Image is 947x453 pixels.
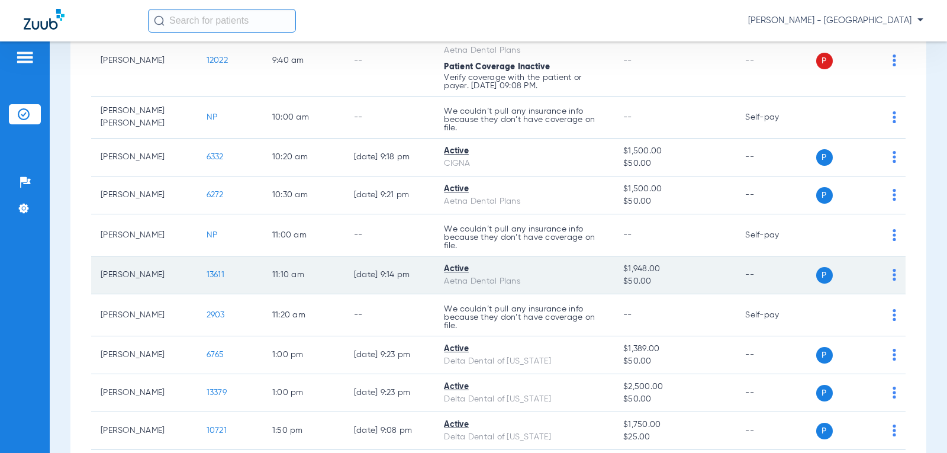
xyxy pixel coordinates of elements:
span: Patient Coverage Inactive [444,63,550,71]
span: P [816,347,833,364]
td: -- [736,374,816,412]
img: group-dot-blue.svg [893,387,896,399]
span: $1,500.00 [623,145,726,158]
td: 1:50 PM [263,412,344,450]
span: NP [207,231,218,239]
div: Active [444,145,604,158]
td: 11:00 AM [263,214,344,256]
div: CIGNA [444,158,604,170]
td: -- [736,25,816,97]
span: 6332 [207,153,224,161]
span: 13611 [207,271,224,279]
img: group-dot-blue.svg [893,349,896,361]
td: [PERSON_NAME] [91,374,197,412]
img: group-dot-blue.svg [893,111,896,123]
span: NP [207,113,218,121]
td: -- [344,214,435,256]
td: [DATE] 9:14 PM [344,256,435,294]
p: We couldn’t pull any insurance info because they don’t have coverage on file. [444,107,604,132]
img: group-dot-blue.svg [893,151,896,163]
td: [PERSON_NAME] [91,256,197,294]
img: hamburger-icon [15,50,34,65]
td: 10:00 AM [263,97,344,139]
div: Aetna Dental Plans [444,44,604,57]
span: [PERSON_NAME] - [GEOGRAPHIC_DATA] [748,15,923,27]
span: $50.00 [623,393,726,406]
img: group-dot-blue.svg [893,189,896,201]
td: -- [736,139,816,176]
p: We couldn’t pull any insurance info because they don’t have coverage on file. [444,225,604,250]
td: -- [736,412,816,450]
span: 10721 [207,426,227,435]
td: [DATE] 9:18 PM [344,139,435,176]
img: group-dot-blue.svg [893,425,896,436]
td: -- [344,25,435,97]
td: [DATE] 9:23 PM [344,374,435,412]
td: 11:20 AM [263,294,344,336]
td: [DATE] 9:08 PM [344,412,435,450]
span: $50.00 [623,355,726,368]
span: P [816,187,833,204]
div: Delta Dental of [US_STATE] [444,355,604,368]
td: [DATE] 9:23 PM [344,336,435,374]
td: Self-pay [736,214,816,256]
img: Search Icon [154,15,165,26]
div: Active [444,419,604,431]
div: Active [444,263,604,275]
span: -- [623,113,632,121]
span: P [816,53,833,69]
span: 2903 [207,311,225,319]
span: P [816,423,833,439]
span: 6272 [207,191,224,199]
span: -- [623,231,632,239]
span: $50.00 [623,195,726,208]
span: $50.00 [623,275,726,288]
span: 6765 [207,351,224,359]
span: $25.00 [623,431,726,444]
td: Self-pay [736,97,816,139]
div: Delta Dental of [US_STATE] [444,431,604,444]
td: Self-pay [736,294,816,336]
span: P [816,385,833,401]
span: $1,389.00 [623,343,726,355]
td: [PERSON_NAME] [91,412,197,450]
td: [PERSON_NAME] [PERSON_NAME] [91,97,197,139]
img: Zuub Logo [24,9,65,30]
td: 10:30 AM [263,176,344,214]
td: 1:00 PM [263,336,344,374]
span: 13379 [207,388,227,397]
td: [PERSON_NAME] [91,336,197,374]
span: $50.00 [623,158,726,170]
p: Verify coverage with the patient or payer. [DATE] 09:08 PM. [444,73,604,90]
td: 10:20 AM [263,139,344,176]
span: P [816,149,833,166]
span: $1,750.00 [623,419,726,431]
img: group-dot-blue.svg [893,54,896,66]
td: -- [736,256,816,294]
input: Search for patients [148,9,296,33]
td: -- [344,294,435,336]
span: $2,500.00 [623,381,726,393]
div: Aetna Dental Plans [444,275,604,288]
div: Active [444,183,604,195]
img: group-dot-blue.svg [893,309,896,321]
span: 12022 [207,56,228,65]
td: [PERSON_NAME] [91,294,197,336]
div: Aetna Dental Plans [444,195,604,208]
span: $1,948.00 [623,263,726,275]
td: 9:40 AM [263,25,344,97]
span: $1,500.00 [623,183,726,195]
td: -- [736,176,816,214]
span: -- [623,311,632,319]
div: Active [444,343,604,355]
div: Active [444,381,604,393]
div: Delta Dental of [US_STATE] [444,393,604,406]
td: [PERSON_NAME] [91,139,197,176]
img: group-dot-blue.svg [893,229,896,241]
img: group-dot-blue.svg [893,269,896,281]
td: -- [344,97,435,139]
td: [DATE] 9:21 PM [344,176,435,214]
td: 11:10 AM [263,256,344,294]
p: We couldn’t pull any insurance info because they don’t have coverage on file. [444,305,604,330]
td: 1:00 PM [263,374,344,412]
